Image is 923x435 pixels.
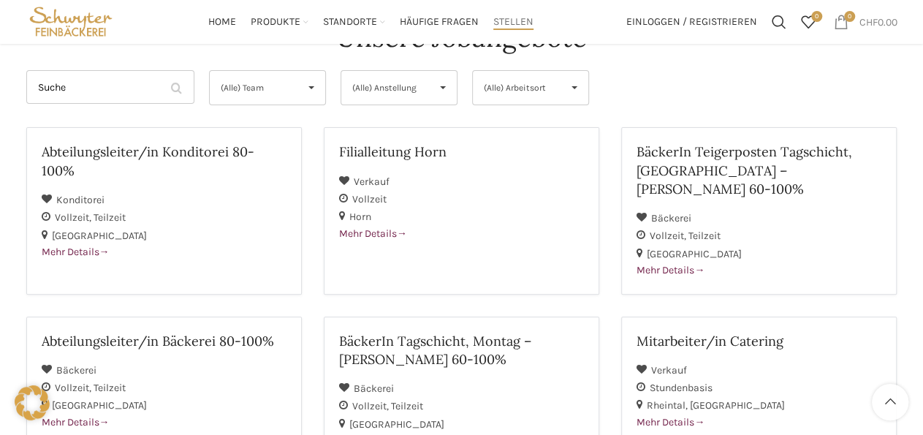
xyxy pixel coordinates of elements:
[354,382,394,395] span: Bäckerei
[26,15,116,27] a: Site logo
[859,15,878,28] span: CHF
[827,7,905,37] a: 0 CHF0.00
[651,212,691,224] span: Bäckerei
[94,211,126,224] span: Teilzeit
[339,143,584,161] h2: Filialleitung Horn
[55,382,94,394] span: Vollzeit
[844,11,855,22] span: 0
[55,211,94,224] span: Vollzeit
[323,15,377,29] span: Standorte
[637,264,704,276] span: Mehr Details
[56,194,105,206] span: Konditorei
[42,416,110,428] span: Mehr Details
[297,71,325,105] span: ▾
[619,7,764,37] a: Einloggen / Registrieren
[493,15,533,29] span: Stellen
[626,17,757,27] span: Einloggen / Registrieren
[647,399,690,412] span: Rheintal
[621,127,897,294] a: BäckerIn Teigerposten Tagschicht, [GEOGRAPHIC_DATA] – [PERSON_NAME] 60-100% Bäckerei Vollzeit Tei...
[391,400,423,412] span: Teilzeit
[26,70,194,104] input: Suche
[764,7,794,37] a: Suchen
[42,246,110,258] span: Mehr Details
[872,384,908,420] a: Scroll to top button
[400,7,479,37] a: Häufige Fragen
[352,193,387,205] span: Vollzeit
[354,175,390,188] span: Verkauf
[794,7,823,37] div: Meine Wunschliste
[352,71,422,105] span: (Alle) Anstellung
[324,127,599,294] a: Filialleitung Horn Verkauf Vollzeit Horn Mehr Details
[352,400,391,412] span: Vollzeit
[52,399,147,412] span: [GEOGRAPHIC_DATA]
[690,399,785,412] span: [GEOGRAPHIC_DATA]
[561,71,588,105] span: ▾
[339,332,584,368] h2: BäckerIn Tagschicht, Montag – [PERSON_NAME] 60-100%
[859,15,897,28] bdi: 0.00
[688,230,721,242] span: Teilzeit
[339,227,407,240] span: Mehr Details
[493,7,533,37] a: Stellen
[26,127,302,294] a: Abteilungsleiter/in Konditorei 80-100% Konditorei Vollzeit Teilzeit [GEOGRAPHIC_DATA] Mehr Details
[208,15,236,29] span: Home
[400,15,479,29] span: Häufige Fragen
[52,230,147,242] span: [GEOGRAPHIC_DATA]
[484,71,553,105] span: (Alle) Arbeitsort
[349,211,371,223] span: Horn
[647,248,742,260] span: [GEOGRAPHIC_DATA]
[42,143,286,179] h2: Abteilungsleiter/in Konditorei 80-100%
[637,332,881,350] h2: Mitarbeiter/in Catering
[323,7,385,37] a: Standorte
[650,382,713,394] span: Stundenbasis
[123,7,618,37] div: Main navigation
[637,416,704,428] span: Mehr Details
[794,7,823,37] a: 0
[429,71,457,105] span: ▾
[651,364,687,377] span: Verkauf
[637,143,881,198] h2: BäckerIn Teigerposten Tagschicht, [GEOGRAPHIC_DATA] – [PERSON_NAME] 60-100%
[221,71,290,105] span: (Alle) Team
[208,7,236,37] a: Home
[251,7,308,37] a: Produkte
[349,418,444,431] span: [GEOGRAPHIC_DATA]
[251,15,300,29] span: Produkte
[94,382,126,394] span: Teilzeit
[42,332,286,350] h2: Abteilungsleiter/in Bäckerei 80-100%
[811,11,822,22] span: 0
[650,230,688,242] span: Vollzeit
[56,364,96,377] span: Bäckerei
